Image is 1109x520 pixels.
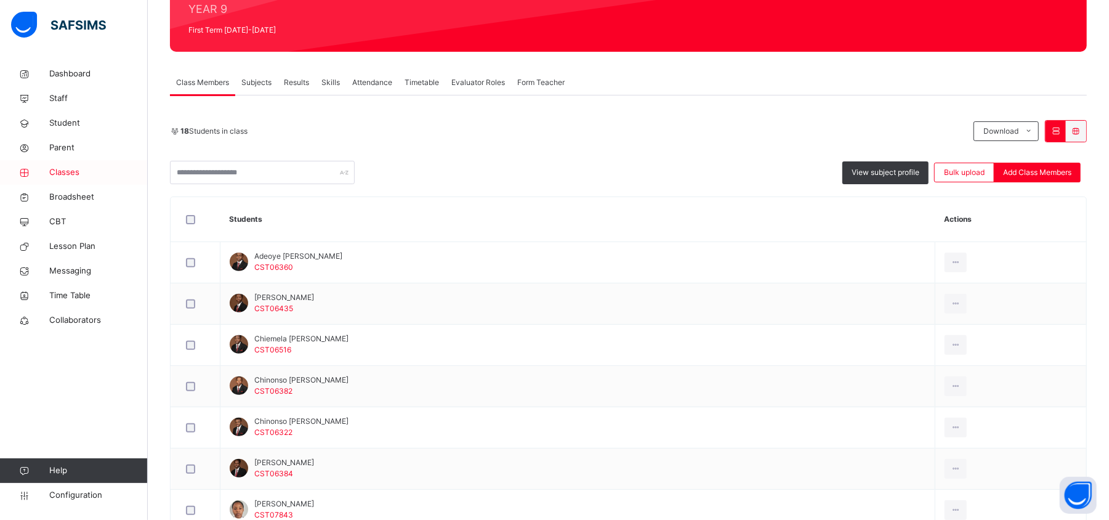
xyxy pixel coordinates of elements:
[49,142,148,154] span: Parent
[49,216,148,228] span: CBT
[944,167,985,178] span: Bulk upload
[49,240,148,253] span: Lesson Plan
[321,77,340,88] span: Skills
[254,510,293,519] span: CST07843
[254,457,314,468] span: [PERSON_NAME]
[254,251,342,262] span: Adeoye [PERSON_NAME]
[49,465,147,477] span: Help
[852,167,919,178] span: View subject profile
[254,375,349,386] span: Chinonso [PERSON_NAME]
[49,489,147,502] span: Configuration
[49,290,148,302] span: Time Table
[254,428,292,437] span: CST06322
[254,386,292,396] span: CST06382
[49,265,148,277] span: Messaging
[180,126,189,136] b: 18
[352,77,392,88] span: Attendance
[1003,167,1071,178] span: Add Class Members
[11,12,106,38] img: safsims
[254,416,349,427] span: Chinonso [PERSON_NAME]
[180,126,248,137] span: Students in class
[451,77,505,88] span: Evaluator Roles
[49,117,148,129] span: Student
[254,333,349,344] span: Chiemela [PERSON_NAME]
[49,191,148,203] span: Broadsheet
[49,166,148,179] span: Classes
[517,77,565,88] span: Form Teacher
[49,68,148,80] span: Dashboard
[241,77,272,88] span: Subjects
[405,77,439,88] span: Timetable
[254,469,293,478] span: CST06384
[220,197,935,242] th: Students
[983,126,1018,137] span: Download
[254,498,314,510] span: [PERSON_NAME]
[935,197,1086,242] th: Actions
[254,345,291,354] span: CST06516
[254,262,293,272] span: CST06360
[284,77,309,88] span: Results
[49,92,148,105] span: Staff
[1060,477,1097,514] button: Open asap
[49,314,148,327] span: Collaborators
[254,292,314,303] span: [PERSON_NAME]
[254,304,293,313] span: CST06435
[176,77,229,88] span: Class Members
